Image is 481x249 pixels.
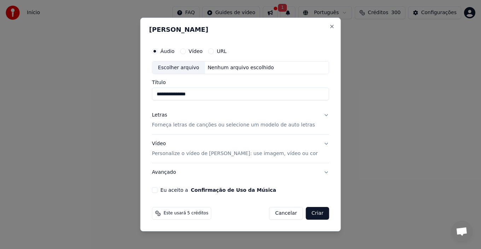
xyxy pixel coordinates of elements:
button: Avançado [152,163,329,182]
label: Título [152,80,329,85]
h2: [PERSON_NAME] [149,26,332,33]
button: Eu aceito a [191,188,276,192]
p: Personalize o vídeo de [PERSON_NAME]: use imagem, vídeo ou cor [152,150,318,157]
button: Criar [306,207,329,220]
div: Vídeo [152,141,318,158]
button: VídeoPersonalize o vídeo de [PERSON_NAME]: use imagem, vídeo ou cor [152,135,329,163]
div: Letras [152,112,167,119]
span: Este usará 5 créditos [164,211,208,216]
div: Nenhum arquivo escolhido [205,64,277,71]
div: Escolher arquivo [152,61,205,74]
label: Vídeo [189,49,203,54]
label: Eu aceito a [161,188,276,192]
label: URL [217,49,227,54]
label: Áudio [161,49,175,54]
button: Cancelar [269,207,303,220]
p: Forneça letras de canções ou selecione um modelo de auto letras [152,122,315,129]
button: LetrasForneça letras de canções ou selecione um modelo de auto letras [152,106,329,135]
